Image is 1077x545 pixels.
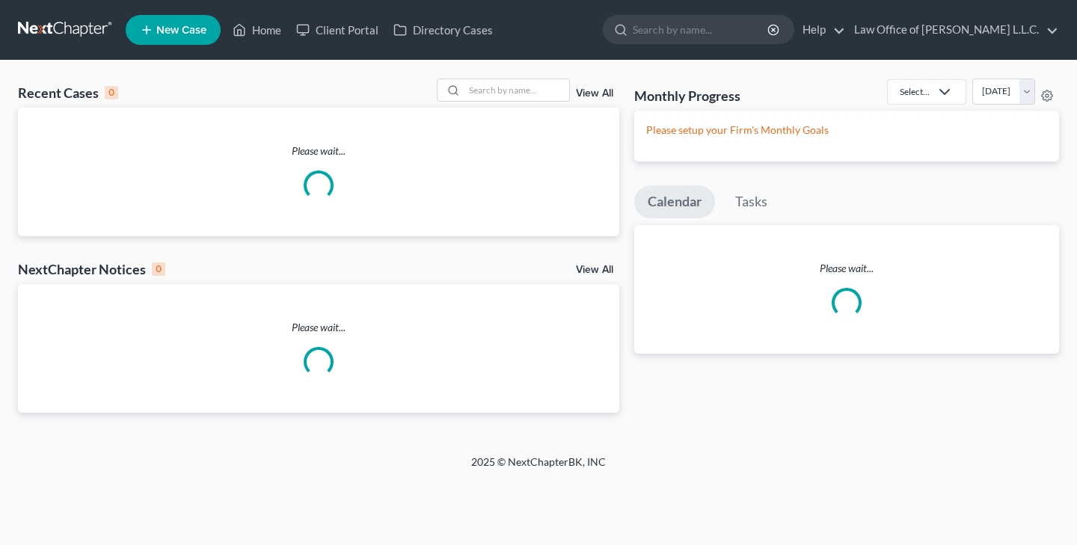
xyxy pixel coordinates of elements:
div: 0 [152,262,165,276]
a: Directory Cases [386,16,500,43]
a: Calendar [634,185,715,218]
input: Search by name... [464,79,569,101]
div: 2025 © NextChapterBK, INC [112,455,965,481]
div: Select... [900,85,930,98]
h3: Monthly Progress [634,87,740,105]
a: Client Portal [289,16,386,43]
p: Please wait... [18,320,619,335]
span: New Case [156,25,206,36]
p: Please wait... [634,261,1059,276]
a: Help [795,16,845,43]
a: Tasks [722,185,781,218]
div: 0 [105,86,118,99]
p: Please setup your Firm's Monthly Goals [646,123,1047,138]
a: View All [576,88,613,99]
input: Search by name... [633,16,770,43]
div: Recent Cases [18,84,118,102]
a: View All [576,265,613,275]
a: Law Office of [PERSON_NAME] L.L.C. [847,16,1058,43]
a: Home [225,16,289,43]
p: Please wait... [18,144,619,158]
div: NextChapter Notices [18,260,165,278]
